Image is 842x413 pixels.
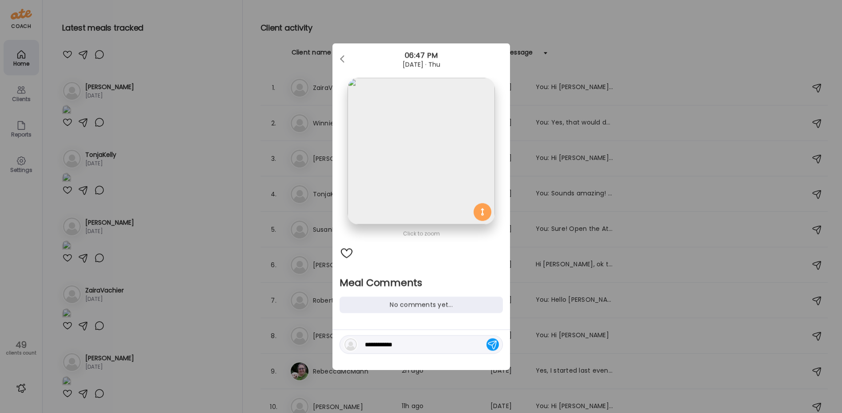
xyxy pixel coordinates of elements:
[332,51,510,61] div: 06:47 PM
[344,339,357,351] img: bg-avatar-default.svg
[340,229,503,239] div: Click to zoom
[348,78,494,225] img: images%2FrYmowKdd3sNiGaVUJ532DWvZ6YJ3%2FlMIhbTnLOF7fxqPMvFdw%2Fmmjb85h05tlCkbrqzMf0_1080
[340,277,503,290] h2: Meal Comments
[340,297,503,313] div: No comments yet...
[332,61,510,68] div: [DATE] · Thu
